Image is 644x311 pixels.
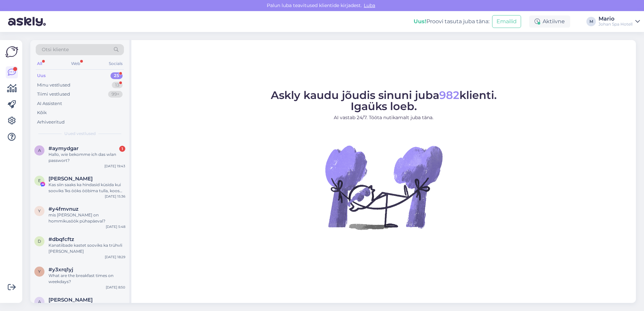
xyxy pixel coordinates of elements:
[37,72,46,79] div: Uus
[599,16,640,27] a: MarioJohan Spa Hotell
[38,148,41,153] span: a
[37,82,70,89] div: Minu vestlused
[49,212,125,224] div: mis [PERSON_NAME] on hommikusöök pühapäeval?
[37,109,47,116] div: Kõik
[586,17,596,26] div: M
[49,236,74,242] span: #dbqfcftz
[49,145,78,151] span: #aymydgar
[110,72,123,79] div: 25
[38,269,41,274] span: y
[37,119,65,126] div: Arhiveeritud
[37,91,70,98] div: Tiimi vestlused
[49,176,93,182] span: Elis Tunder
[106,285,125,290] div: [DATE] 8:50
[38,239,41,244] span: d
[36,59,43,68] div: All
[107,59,124,68] div: Socials
[49,267,73,273] span: #y3xrq1yj
[49,242,125,254] div: Kanatiibade kastet sooviks ka trühvli [PERSON_NAME]
[49,206,78,212] span: #y4fmvnuz
[492,15,521,28] button: Emailid
[38,208,41,213] span: y
[104,164,125,169] div: [DATE] 19:43
[38,299,41,304] span: A
[105,194,125,199] div: [DATE] 15:36
[362,2,377,8] span: Luba
[49,182,125,194] div: Kas siin saaks ka hindasid küsida kui sooviks 1ks ööks ööbima tulla, koos hommikusöögiga? :)
[271,89,497,113] span: Askly kaudu jõudis sinuni juba klienti. Igaüks loeb.
[49,273,125,285] div: What are the breakfast times on weekdays?
[529,15,570,28] div: Aktiivne
[112,82,123,89] div: 13
[38,178,41,183] span: E
[323,127,444,248] img: No Chat active
[439,89,459,102] span: 982
[414,18,489,26] div: Proovi tasuta juba täna:
[119,146,125,152] div: 1
[64,131,96,137] span: Uued vestlused
[70,59,82,68] div: Web
[42,46,69,53] span: Otsi kliente
[5,45,18,58] img: Askly Logo
[108,91,123,98] div: 99+
[271,114,497,121] p: AI vastab 24/7. Tööta nutikamalt juba täna.
[414,18,426,25] b: Uus!
[106,224,125,229] div: [DATE] 5:48
[599,22,633,27] div: Johan Spa Hotell
[37,100,62,107] div: AI Assistent
[49,297,93,303] span: Andrus Rako
[599,16,633,22] div: Mario
[105,254,125,260] div: [DATE] 18:29
[49,151,125,164] div: Hallo, wie bekomme ich das wlan passwort?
